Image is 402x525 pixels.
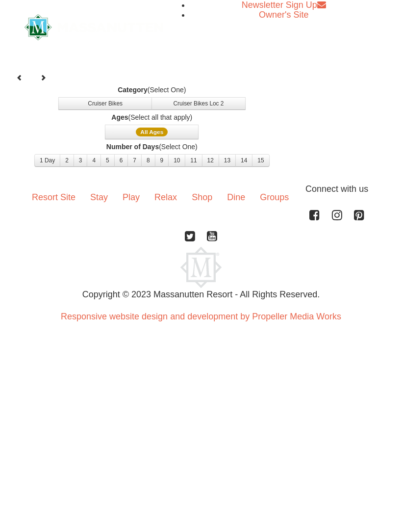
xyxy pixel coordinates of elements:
[87,154,101,167] button: 4
[259,10,308,20] a: Owner's Site
[111,113,128,121] strong: Ages
[115,183,147,213] a: Play
[60,154,74,167] button: 2
[147,183,184,213] a: Relax
[127,154,142,167] button: 7
[10,85,294,95] label: (Select One)
[61,312,341,321] a: Responsive website design and development by Propeller Media Works
[151,97,245,110] button: Cruiser Bikes Loc 2
[155,154,169,167] button: 9
[105,125,199,139] button: All Ages
[202,154,219,167] button: 12
[219,154,236,167] button: 13
[168,154,185,167] button: 10
[10,112,294,122] label: (Select all that apply)
[106,143,159,151] strong: Number of Days
[58,97,152,110] button: Cruiser Bikes
[235,154,252,167] button: 14
[25,14,163,41] img: Massanutten Resort Logo
[252,183,296,213] a: Groups
[184,183,220,213] a: Shop
[180,247,222,288] img: Massanutten Resort Logo
[118,86,148,94] strong: Category
[114,154,128,167] button: 6
[74,154,88,167] button: 3
[83,183,115,213] a: Stay
[10,142,294,152] label: (Select One)
[136,128,168,136] span: All Ages
[25,183,83,213] a: Resort Site
[252,154,269,167] button: 15
[100,154,115,167] button: 5
[25,14,163,37] a: Massanutten Resort
[17,288,385,301] p: Copyright © 2023 Massanutten Resort - All Rights Reserved.
[141,154,155,167] button: 8
[220,183,252,213] a: Dine
[34,154,60,167] button: 1 Day
[185,154,202,167] button: 11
